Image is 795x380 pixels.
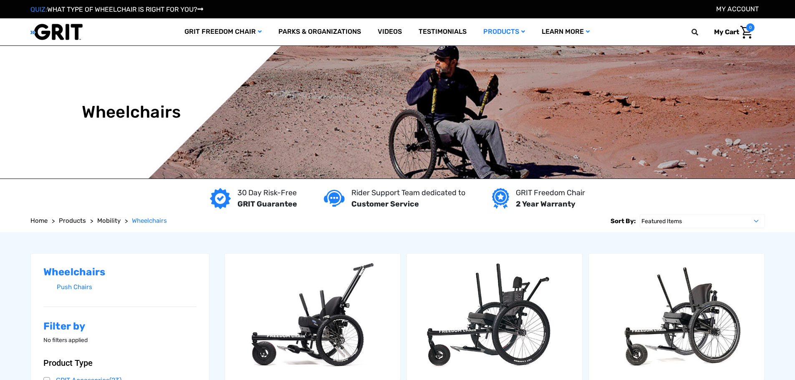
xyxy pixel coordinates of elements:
[714,28,739,36] span: My Cart
[30,5,47,13] span: QUIZ:
[59,216,86,226] a: Products
[516,187,585,199] p: GRIT Freedom Chair
[237,199,297,209] strong: GRIT Guarantee
[30,23,83,40] img: GRIT All-Terrain Wheelchair and Mobility Equipment
[210,188,231,209] img: GRIT Guarantee
[30,5,203,13] a: QUIZ:WHAT TYPE OF WHEELCHAIR IS RIGHT FOR YOU?
[43,336,197,345] p: No filters applied
[57,281,197,293] a: Push Chairs
[746,23,755,32] span: 0
[59,217,86,224] span: Products
[132,217,167,224] span: Wheelchairs
[97,216,121,226] a: Mobility
[176,18,270,45] a: GRIT Freedom Chair
[516,199,575,209] strong: 2 Year Warranty
[43,320,197,332] h2: Filter by
[708,23,755,41] a: Cart with 0 items
[43,266,197,278] h2: Wheelchairs
[492,188,509,209] img: Year warranty
[30,217,48,224] span: Home
[369,18,410,45] a: Videos
[351,199,419,209] strong: Customer Service
[351,187,465,199] p: Rider Support Team dedicated to
[132,216,167,226] a: Wheelchairs
[475,18,533,45] a: Products
[43,358,93,368] span: Product Type
[533,18,598,45] a: Learn More
[30,216,48,226] a: Home
[589,259,764,375] img: GRIT Freedom Chair Pro: the Pro model shown including contoured Invacare Matrx seatback, Spinergy...
[410,18,475,45] a: Testimonials
[225,259,400,375] img: GRIT Junior: GRIT Freedom Chair all terrain wheelchair engineered specifically for kids
[407,259,582,375] img: GRIT Freedom Chair: Spartan
[82,102,181,122] h1: Wheelchairs
[740,26,752,39] img: Cart
[43,358,197,368] button: Product Type
[716,5,759,13] a: Account
[270,18,369,45] a: Parks & Organizations
[97,217,121,224] span: Mobility
[237,187,297,199] p: 30 Day Risk-Free
[324,190,345,207] img: Customer service
[695,23,708,41] input: Search
[611,214,636,228] label: Sort By:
